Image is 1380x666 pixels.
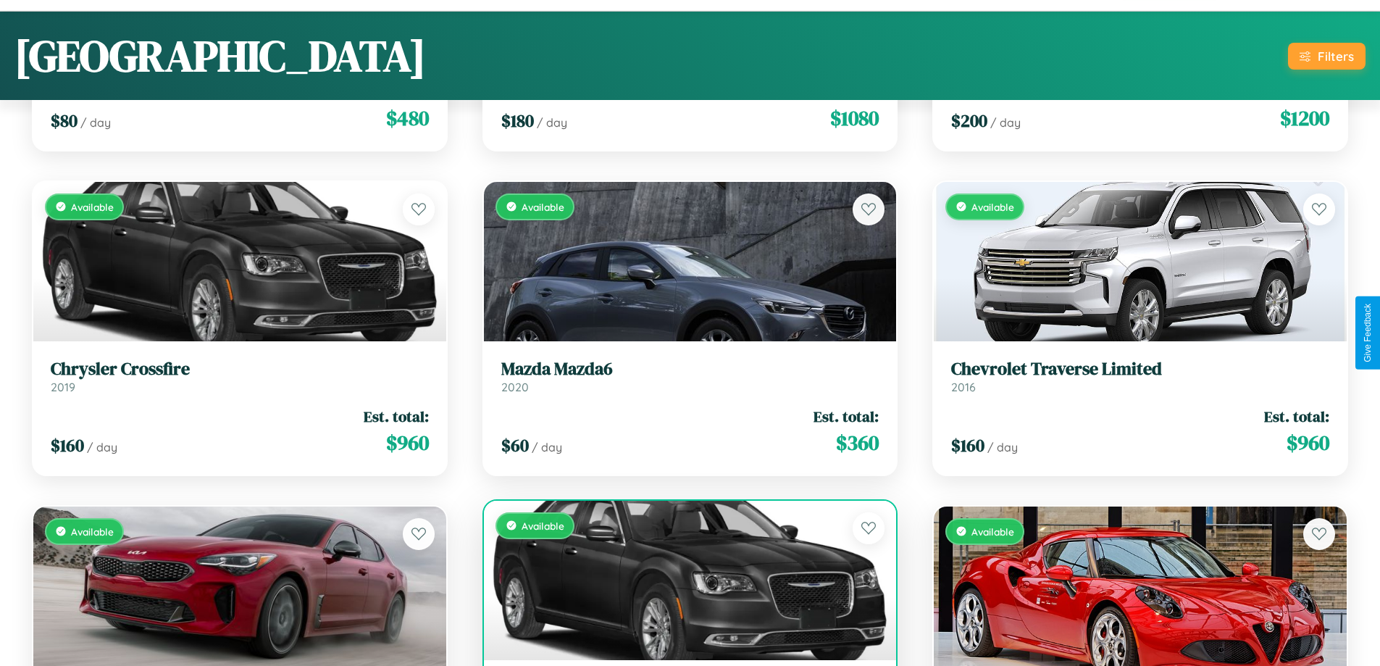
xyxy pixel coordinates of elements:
span: $ 480 [386,104,429,133]
span: Available [71,201,114,213]
span: $ 160 [951,433,984,457]
span: Est. total: [814,406,879,427]
span: $ 180 [501,109,534,133]
button: Filters [1288,43,1366,70]
span: Available [971,201,1014,213]
span: $ 360 [836,428,879,457]
span: $ 960 [1287,428,1329,457]
span: Est. total: [1264,406,1329,427]
span: Est. total: [364,406,429,427]
h3: Chrysler Crossfire [51,359,429,380]
span: Available [522,201,564,213]
h1: [GEOGRAPHIC_DATA] [14,26,426,86]
span: $ 200 [951,109,987,133]
span: $ 1200 [1280,104,1329,133]
span: / day [990,115,1021,130]
span: Available [522,520,564,532]
span: 2020 [501,380,529,394]
span: / day [80,115,111,130]
a: Chevrolet Traverse Limited2016 [951,359,1329,394]
span: / day [987,440,1018,454]
span: $ 960 [386,428,429,457]
h3: Chevrolet Traverse Limited [951,359,1329,380]
span: Available [71,525,114,538]
span: 2016 [951,380,976,394]
div: Give Feedback [1363,304,1373,362]
span: $ 1080 [830,104,879,133]
span: $ 160 [51,433,84,457]
span: Available [971,525,1014,538]
h3: Mazda Mazda6 [501,359,879,380]
a: Chrysler Crossfire2019 [51,359,429,394]
span: $ 60 [501,433,529,457]
div: Filters [1318,49,1354,64]
a: Mazda Mazda62020 [501,359,879,394]
span: 2019 [51,380,75,394]
span: / day [532,440,562,454]
span: / day [87,440,117,454]
span: / day [537,115,567,130]
span: $ 80 [51,109,78,133]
